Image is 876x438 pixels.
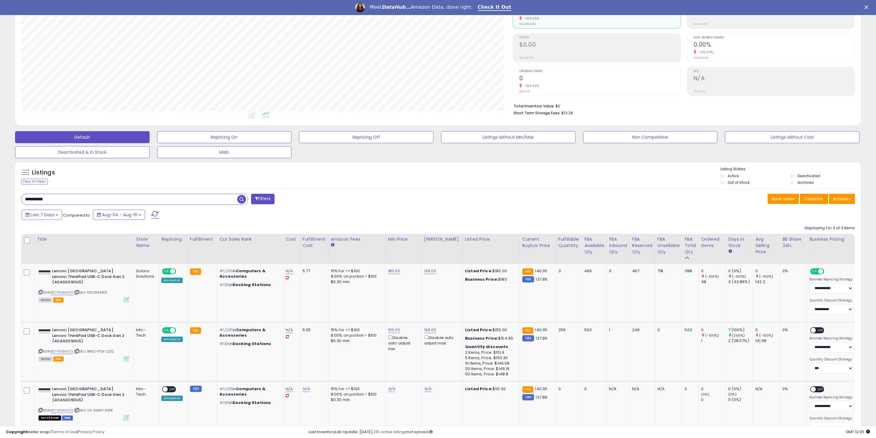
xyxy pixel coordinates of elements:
[584,327,602,333] div: 503
[63,212,91,218] span: Compared to:
[728,338,753,344] div: 2 (28.57%)
[168,387,178,392] span: OFF
[809,236,871,242] div: Business Pricing
[535,386,547,392] span: 140.05
[424,386,431,392] a: N/A
[219,268,278,279] p: in
[424,268,436,274] a: 199.00
[823,269,833,274] span: OFF
[382,4,411,10] i: DataHub...
[6,429,28,435] strong: Copyright
[804,196,823,202] span: Columns
[632,386,650,392] div: N/A
[374,429,407,435] a: 135 active listings
[701,268,725,274] div: 0
[136,236,156,249] div: Store Name
[705,333,719,338] small: (-100%)
[219,327,233,333] span: #1,205
[465,350,515,355] div: 2 Items, Price: $151.9
[694,70,855,73] span: ROI
[465,336,515,341] div: $154.99
[233,341,271,347] span: Docking Stations
[809,395,853,399] label: Business Repricing Strategy:
[728,180,750,185] label: Out of Stock
[755,236,777,255] div: Avg Selling Price
[233,400,271,406] span: Docking Stations
[465,327,515,333] div: $155.00
[219,327,278,338] p: in
[478,4,511,11] a: Check It Out
[519,56,533,60] small: Prev: $0.00
[424,334,458,346] div: Disable auto adjust max
[632,236,652,255] div: FBA Reserved Qty
[465,386,515,392] div: $110.00
[161,396,182,401] div: Amazon AI
[74,408,113,413] span: | SKU: Y3-93WV-REPE
[465,386,492,392] b: Listed Price:
[694,22,708,26] small: Prev: 0.00%
[424,236,460,242] div: [PERSON_NAME]
[685,236,696,255] div: FBA Total Qty
[685,268,694,274] div: 1188
[514,102,850,109] li: $0
[6,429,104,435] div: seller snap | |
[720,166,861,172] p: Listing States:
[52,268,125,287] b: Lenovo [GEOGRAPHIC_DATA] Lenovo ThinkPad USB-C Dock Gen 2 (40AS0090US)
[805,225,855,231] div: Displaying 1 to 3 of 3 items
[609,236,627,255] div: FBA inbound Qty
[782,327,802,333] div: 0%
[190,268,201,275] small: FBA
[15,146,150,158] button: Deactivated & In Stock
[465,268,515,274] div: $180.00
[190,236,214,242] div: Fulfillment
[694,56,708,60] small: Prev: 9.04%
[782,386,802,392] div: 0%
[465,276,498,282] b: Business Price:
[522,276,534,282] small: FBM
[161,236,185,242] div: Repricing
[388,236,419,242] div: Min Price
[657,327,678,333] div: 0
[51,290,73,295] a: B07R68XHZ9
[728,236,750,249] div: Days In Stock
[175,269,185,274] span: OFF
[782,236,804,249] div: BB Share 24h.
[846,429,870,435] span: 2025-08-18 12:05 GMT
[535,327,547,333] span: 140.05
[136,327,154,338] div: Info-Tech
[136,268,154,279] div: Solara Solutions
[163,328,170,333] span: ON
[732,333,745,338] small: (250%)
[755,279,780,285] div: 142.2
[51,349,73,354] a: B07R68XHZ9
[78,429,104,435] a: Privacy Policy
[303,386,310,392] a: N/A
[15,131,150,143] button: Default
[465,335,498,341] b: Business Price:
[514,103,554,109] b: Total Inventory Value:
[286,268,293,274] a: N/A
[701,386,725,392] div: 0
[728,249,732,254] small: Days In Stock.
[39,298,52,303] span: All listings currently available for purchase on Amazon
[465,268,492,274] b: Listed Price:
[39,269,51,273] img: 21kWViXaTGL._SL40_.jpg
[732,274,746,279] small: (-100%)
[609,386,625,392] div: N/A
[53,298,64,303] span: FBA
[694,41,855,49] h2: 0.00%
[728,268,753,274] div: 0 (0%)
[609,268,625,274] div: 0
[561,110,573,116] span: $13.26
[22,210,62,220] button: Last 7 Days
[39,356,52,362] span: All listings currently available for purchase on Amazon
[519,75,680,83] h2: 0
[21,179,48,184] div: Clear All Filters
[800,194,828,204] button: Columns
[558,386,577,392] div: 0
[514,110,561,116] b: Short Term Storage Fees:
[465,361,515,366] div: 10 Items, Price: $149.58
[53,356,64,362] span: FBA
[190,327,201,334] small: FBA
[558,268,577,274] div: 3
